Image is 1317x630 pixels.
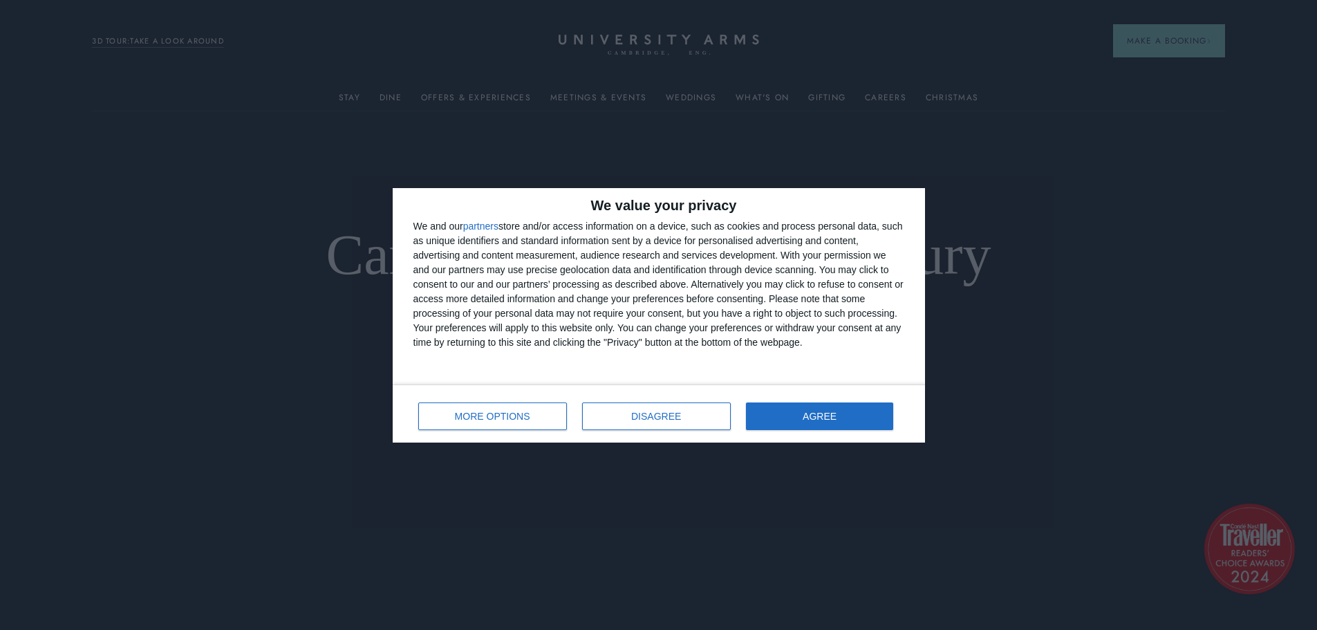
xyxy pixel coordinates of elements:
button: partners [463,221,498,231]
span: AGREE [803,411,837,421]
h2: We value your privacy [413,198,904,212]
span: MORE OPTIONS [455,411,530,421]
span: DISAGREE [631,411,681,421]
div: We and our store and/or access information on a device, such as cookies and process personal data... [413,219,904,350]
div: qc-cmp2-ui [393,188,925,443]
button: DISAGREE [582,402,731,430]
button: AGREE [746,402,894,430]
button: MORE OPTIONS [418,402,567,430]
